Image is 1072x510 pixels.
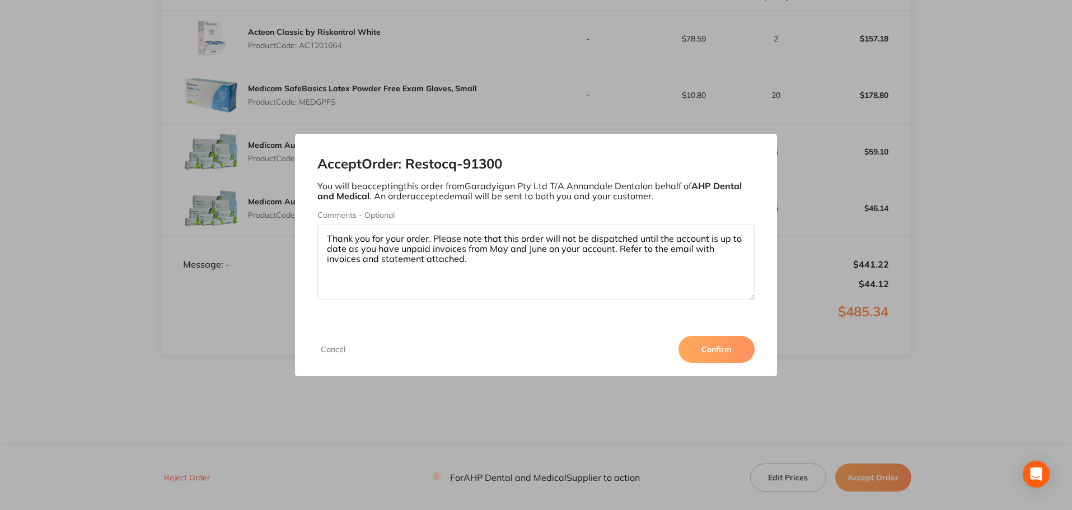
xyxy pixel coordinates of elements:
[317,224,755,300] textarea: Thank you for your order. Please note that this order will not be dispatched until the account is...
[317,180,742,202] b: AHP Dental and Medical
[317,210,755,219] label: Comments - Optional
[317,181,755,202] p: You will be accepting this order from Garadyigan Pty Ltd T/A Annandale Dental on behalf of . An o...
[317,344,349,354] button: Cancel
[678,336,755,363] button: Confirm
[317,156,755,172] h2: Accept Order: Restocq- 91300
[1023,461,1050,488] div: Open Intercom Messenger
